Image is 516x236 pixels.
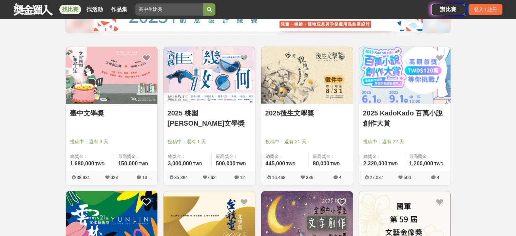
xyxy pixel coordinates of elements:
span: 80,000 [313,161,329,166]
input: 翻玩臺味好乳力 等你發揮創意！ [135,3,203,16]
span: 總獎金： [70,153,110,160]
span: 投稿中：還有 1 天 [168,138,251,145]
span: 1,680,000 [70,161,94,166]
span: 16,468 [272,175,286,180]
img: Cover Image [164,47,255,104]
span: 最高獎金： [313,153,349,160]
span: 12 [240,175,245,180]
span: 總獎金： [363,153,401,160]
span: 38,931 [77,175,90,180]
span: 150,000 [118,161,138,166]
span: 286 [306,175,313,180]
span: TWD [236,162,246,166]
span: 最高獎金： [118,153,153,160]
a: 找活動 [84,5,106,14]
span: TWD [330,162,340,166]
span: 445,000 [266,161,285,166]
a: 辦比賽 [431,4,465,15]
span: TWD [95,162,104,166]
span: 662 [208,175,216,180]
span: TWD [388,162,398,166]
span: 4 [339,175,341,180]
img: Cover Image [359,47,451,104]
span: 投稿中：還有 3 天 [70,138,153,145]
a: Cover Image [261,47,353,104]
img: Cover Image [66,47,157,104]
a: 找比賽 [59,5,81,14]
a: 2025 KadoKado 百萬小說創作大賞 [363,108,446,128]
span: 500,000 [216,161,235,166]
span: 1,200,000 [409,161,433,166]
span: 總獎金： [266,153,304,160]
a: 2025 桃園[PERSON_NAME]文學獎 [168,108,251,128]
span: 總獎金： [168,153,208,160]
a: 臺中文學獎 [70,108,153,118]
span: 623 [111,175,118,180]
a: 2025後生文學獎 [265,108,349,118]
span: 500 [404,175,411,180]
span: TWD [193,162,202,166]
span: 投稿中：還有 22 天 [363,138,446,145]
a: 作品集 [108,5,130,14]
a: Cover Image [359,47,451,104]
span: TWD [434,162,443,166]
span: 2,320,000 [363,161,387,166]
div: 登入 / 註冊 [469,4,502,15]
span: 27,037 [370,175,383,180]
span: 8 [437,175,439,180]
span: TWD [139,162,148,166]
a: Cover Image [66,47,157,104]
span: 最高獎金： [216,153,251,160]
span: 3,000,000 [168,161,192,166]
span: TWD [286,162,295,166]
span: 投稿中：還有 21 天 [265,138,349,145]
img: Cover Image [261,47,353,104]
span: 最高獎金： [409,153,446,160]
span: 13 [142,175,147,180]
span: 35,394 [174,175,188,180]
a: Cover Image [164,47,255,104]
